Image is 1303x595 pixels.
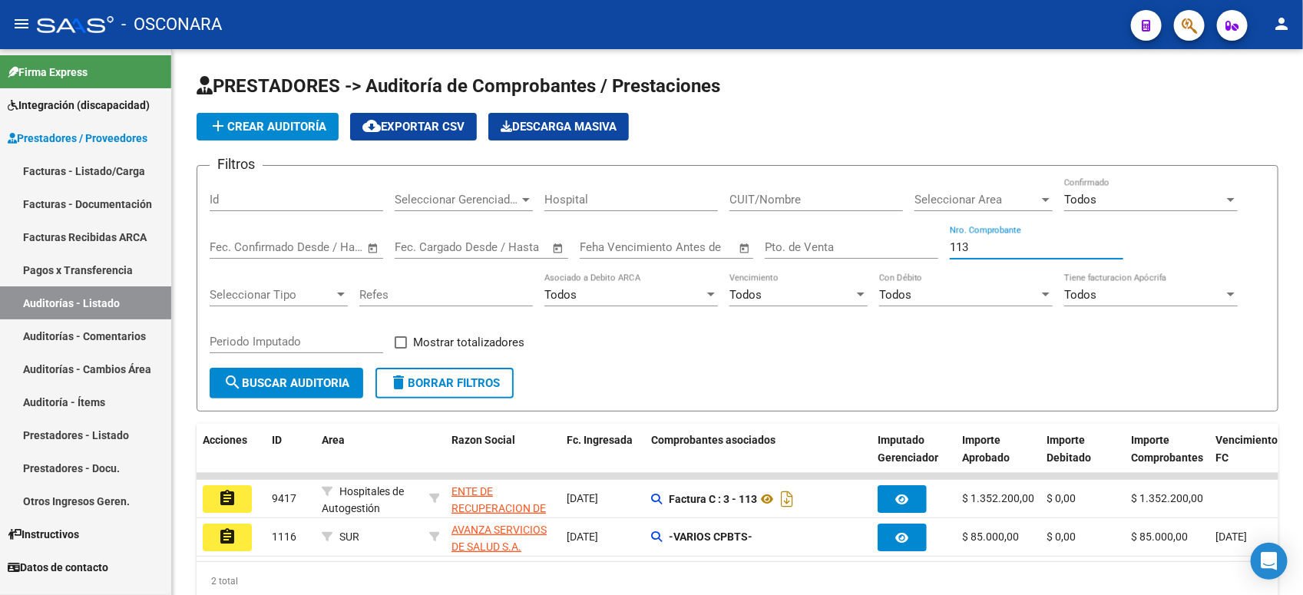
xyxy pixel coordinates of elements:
[362,117,381,135] mat-icon: cloud_download
[1131,531,1188,543] span: $ 85.000,00
[375,368,514,398] button: Borrar Filtros
[1131,492,1203,504] span: $ 1.352.200,00
[197,113,339,140] button: Crear Auditoría
[561,424,645,491] datatable-header-cell: Fc. Ingresada
[1064,288,1096,302] span: Todos
[445,424,561,491] datatable-header-cell: Razon Social
[458,240,533,254] input: End date
[451,483,554,515] div: - 30718615700
[956,424,1040,491] datatable-header-cell: Importe Aprobado
[218,489,236,507] mat-icon: assignment
[669,531,752,543] strong: -VARIOS CPBTS-
[1040,424,1125,491] datatable-header-cell: Importe Debitado
[210,154,263,175] h3: Filtros
[413,333,524,352] span: Mostrar totalizadores
[962,531,1019,543] span: $ 85.000,00
[1047,434,1091,464] span: Importe Debitado
[389,373,408,392] mat-icon: delete
[272,492,296,504] span: 9417
[197,75,720,97] span: PRESTADORES -> Auditoría de Comprobantes / Prestaciones
[729,288,762,302] span: Todos
[8,130,147,147] span: Prestadores / Proveedores
[210,240,260,254] input: Start date
[1251,543,1288,580] div: Open Intercom Messenger
[501,120,617,134] span: Descarga Masiva
[550,240,567,257] button: Open calendar
[879,288,911,302] span: Todos
[8,97,150,114] span: Integración (discapacidad)
[218,527,236,546] mat-icon: assignment
[878,434,938,464] span: Imputado Gerenciador
[1131,434,1203,464] span: Importe Comprobantes
[365,240,382,257] button: Open calendar
[322,485,404,515] span: Hospitales de Autogestión
[488,113,629,140] button: Descarga Masiva
[645,424,871,491] datatable-header-cell: Comprobantes asociados
[1064,193,1096,207] span: Todos
[1215,531,1247,543] span: [DATE]
[12,15,31,33] mat-icon: menu
[316,424,423,491] datatable-header-cell: Area
[339,531,359,543] span: SUR
[1209,424,1294,491] datatable-header-cell: Vencimiento FC
[272,531,296,543] span: 1116
[197,424,266,491] datatable-header-cell: Acciones
[1272,15,1291,33] mat-icon: person
[777,487,797,511] i: Descargar documento
[273,240,348,254] input: End date
[914,193,1039,207] span: Seleccionar Area
[1047,531,1076,543] span: $ 0,00
[209,117,227,135] mat-icon: add
[395,193,519,207] span: Seleccionar Gerenciador
[209,120,326,134] span: Crear Auditoría
[567,492,598,504] span: [DATE]
[451,524,547,554] span: AVANZA SERVICIOS DE SALUD S.A.
[871,424,956,491] datatable-header-cell: Imputado Gerenciador
[962,434,1010,464] span: Importe Aprobado
[669,493,757,505] strong: Factura C : 3 - 113
[1215,434,1278,464] span: Vencimiento FC
[8,526,79,543] span: Instructivos
[266,424,316,491] datatable-header-cell: ID
[223,373,242,392] mat-icon: search
[567,531,598,543] span: [DATE]
[488,113,629,140] app-download-masive: Descarga masiva de comprobantes (adjuntos)
[362,120,465,134] span: Exportar CSV
[121,8,222,41] span: - OSCONARA
[210,288,334,302] span: Seleccionar Tipo
[350,113,477,140] button: Exportar CSV
[544,288,577,302] span: Todos
[272,434,282,446] span: ID
[1047,492,1076,504] span: $ 0,00
[962,492,1034,504] span: $ 1.352.200,00
[210,368,363,398] button: Buscar Auditoria
[8,64,88,81] span: Firma Express
[1125,424,1209,491] datatable-header-cell: Importe Comprobantes
[389,376,500,390] span: Borrar Filtros
[322,434,345,446] span: Area
[223,376,349,390] span: Buscar Auditoria
[395,240,445,254] input: Start date
[567,434,633,446] span: Fc. Ingresada
[451,521,554,554] div: - 33711870399
[451,434,515,446] span: Razon Social
[8,559,108,576] span: Datos de contacto
[651,434,776,446] span: Comprobantes asociados
[736,240,754,257] button: Open calendar
[203,434,247,446] span: Acciones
